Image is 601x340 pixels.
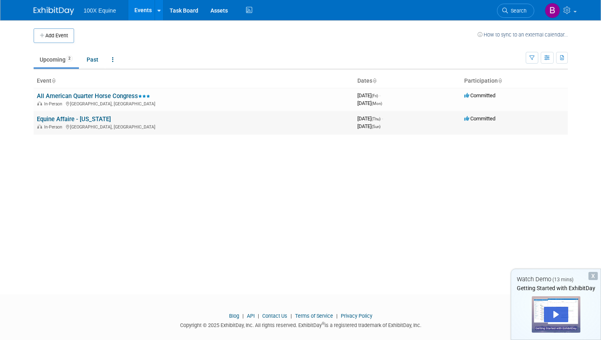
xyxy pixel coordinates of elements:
span: Committed [464,92,495,98]
span: [DATE] [357,123,380,129]
img: ExhibitDay [34,7,74,15]
th: Event [34,74,354,88]
span: [DATE] [357,92,380,98]
span: Committed [464,115,495,122]
a: How to sync to an external calendar... [478,32,568,38]
div: Getting Started with ExhibitDay [511,284,601,292]
span: (Fri) [372,94,378,98]
a: Past [81,52,104,67]
span: In-Person [44,124,65,130]
a: Sort by Event Name [51,77,55,84]
a: Equine Affaire - [US_STATE] [37,115,111,123]
img: Bailey Carter [545,3,560,18]
span: | [289,313,294,319]
a: Upcoming2 [34,52,79,67]
div: [GEOGRAPHIC_DATA], [GEOGRAPHIC_DATA] [37,123,351,130]
a: Terms of Service [295,313,333,319]
span: [DATE] [357,100,382,106]
button: Add Event [34,28,74,43]
span: 2 [66,56,73,62]
a: All American Quarter Horse Congress [37,92,150,100]
a: Blog [229,313,239,319]
span: Search [508,8,527,14]
span: (Mon) [372,101,382,106]
span: (13 mins) [552,277,573,282]
a: Contact Us [262,313,287,319]
span: [DATE] [357,115,383,122]
span: - [379,92,380,98]
span: | [240,313,246,319]
th: Dates [354,74,461,88]
img: In-Person Event [37,101,42,105]
div: Watch Demo [511,275,601,284]
span: | [334,313,340,319]
sup: ® [322,321,325,326]
a: Privacy Policy [341,313,372,319]
span: | [256,313,261,319]
div: Play [544,307,568,322]
div: Dismiss [588,272,598,280]
span: In-Person [44,101,65,107]
img: In-Person Event [37,124,42,128]
th: Participation [461,74,568,88]
span: (Sun) [372,124,380,129]
a: Search [497,4,534,18]
a: Sort by Participation Type [498,77,502,84]
div: [GEOGRAPHIC_DATA], [GEOGRAPHIC_DATA] [37,100,351,107]
span: (Thu) [372,117,380,121]
a: API [247,313,255,319]
span: - [382,115,383,122]
span: 100X Equine [84,7,116,14]
a: Sort by Start Date [372,77,376,84]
